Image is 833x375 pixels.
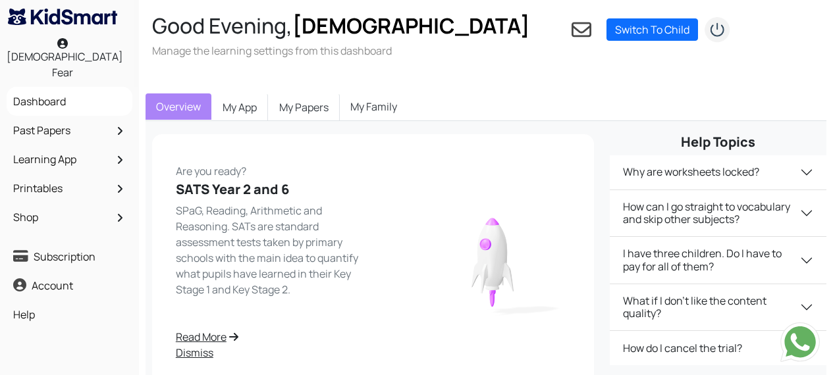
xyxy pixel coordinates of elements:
[8,9,117,25] img: KidSmart logo
[606,18,698,41] a: Switch To Child
[10,274,129,297] a: Account
[10,245,129,268] a: Subscription
[176,345,365,361] a: Dismiss
[268,93,340,121] a: My Papers
[176,329,365,345] a: Read More
[152,13,530,38] h2: Good Evening,
[152,43,530,58] h3: Manage the learning settings from this dashboard
[10,148,129,170] a: Learning App
[610,190,826,236] button: How can I go straight to vocabulary and skip other subjects?
[416,200,571,318] img: rocket
[610,155,826,189] button: Why are worksheets locked?
[10,177,129,199] a: Printables
[610,134,826,150] h5: Help Topics
[610,331,826,365] button: How do I cancel the trial?
[176,182,365,197] h5: SATS Year 2 and 6
[10,119,129,141] a: Past Papers
[10,90,129,113] a: Dashboard
[176,158,365,179] p: Are you ready?
[610,284,826,330] button: What if I don't like the content quality?
[780,322,820,362] img: Send whatsapp message to +442080035976
[340,93,408,120] a: My Family
[292,11,530,40] span: [DEMOGRAPHIC_DATA]
[146,93,211,120] a: Overview
[704,16,730,43] img: logout2.png
[610,237,826,283] button: I have three children. Do I have to pay for all of them?
[211,93,268,121] a: My App
[10,303,129,326] a: Help
[10,206,129,228] a: Shop
[176,203,365,297] p: SPaG, Reading, Arithmetic and Reasoning. SATs are standard assessment tests taken by primary scho...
